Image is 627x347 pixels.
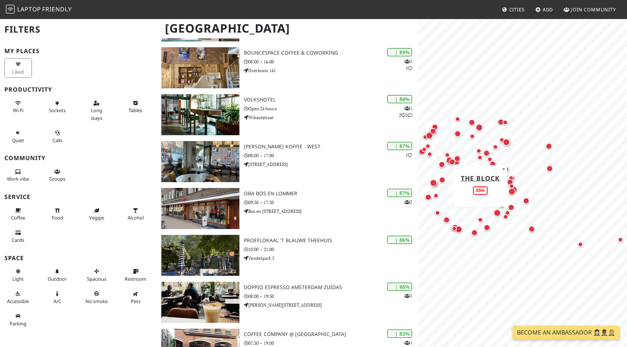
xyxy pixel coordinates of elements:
span: Parking [10,320,26,327]
h3: BounceSpace Coffee & Coworking [244,50,418,56]
button: Accessible [4,288,32,307]
img: Doppio Espresso Amsterdam Zuidas [161,282,240,323]
span: People working [7,176,29,182]
button: Alcohol [122,204,150,224]
h2: Filters [4,18,153,41]
h3: [PERSON_NAME] koffie - West [244,144,418,150]
p: 08:00 – 19:30 [244,293,418,300]
button: Outdoor [44,265,71,285]
div: Map marker [501,118,510,127]
div: Map marker [503,208,512,217]
a: BounceSpace Coffee & Coworking | 89% 11 BounceSpace Coffee & Coworking 08:00 – 16:00 Overtoom 141 [157,47,418,88]
a: The Block [461,173,500,182]
button: Work vibe [4,166,32,185]
div: | 86% [387,283,412,291]
p: Bos en [STREET_ADDRESS] [244,208,418,215]
p: 1 [404,292,412,299]
button: Coffee [4,204,32,224]
div: Map marker [501,137,511,147]
button: Cards [4,227,32,246]
div: Map marker [496,117,506,127]
button: Calls [44,127,71,146]
span: Video/audio calls [52,137,62,144]
p: Vondelpark 5 [244,255,418,262]
div: Map marker [442,215,451,225]
div: Map marker [423,142,432,151]
h3: Productivity [4,86,153,93]
div: | 87% [387,142,412,150]
span: Quiet [12,137,24,144]
div: Map marker [544,141,554,151]
a: Doppio Espresso Amsterdam Zuidas | 86% 1 Doppio Espresso Amsterdam Zuidas 08:00 – 19:30 [PERSON_N... [157,282,418,323]
p: 1 [406,152,412,159]
img: Volkshotel [161,94,240,135]
div: Map marker [450,223,460,233]
div: Map marker [430,179,440,189]
span: Join Community [571,6,616,13]
div: Map marker [488,159,498,169]
span: Long stays [91,107,102,121]
h3: My Places [4,48,153,55]
h3: OBA Bos en Lommer [244,191,418,197]
div: Map marker [491,143,500,151]
a: Add [532,3,556,16]
div: Map marker [474,147,483,155]
div: Map marker [452,154,462,163]
span: Smoke free [85,298,108,304]
a: Volkshotel | 88% 121 Volkshotel Open 24 hours Wibautstraat [157,94,418,135]
div: Map marker [453,129,462,139]
button: Tables [122,97,150,117]
h3: Coffee Company @ [GEOGRAPHIC_DATA] [244,331,418,337]
p: [STREET_ADDRESS] [244,161,418,168]
div: Map marker [498,202,507,210]
h1: [GEOGRAPHIC_DATA] [159,18,417,38]
div: Map marker [454,224,464,235]
div: Map marker [417,147,427,156]
p: 10:00 – 21:00 [244,246,418,253]
button: No smoke [83,288,110,307]
div: Map marker [506,203,516,212]
div: Map marker [498,136,506,144]
img: BounceSpace Coffee & Coworking [161,47,240,88]
div: Map marker [430,122,440,132]
button: Sockets [44,97,71,117]
div: Map marker [428,178,439,188]
button: Groups [44,166,71,185]
span: Laptop [17,5,41,13]
div: Map marker [423,192,433,202]
div: Map marker [505,177,515,187]
p: 08:00 – 16:00 [244,58,418,65]
button: Veggie [83,204,110,224]
img: Proeflokaal 't Blauwe Theehuis [161,235,240,276]
div: Map marker [616,235,625,244]
div: Map marker [450,224,459,233]
div: | 89% [387,48,412,56]
div: Map marker [437,160,447,169]
div: Map marker [482,223,492,232]
div: Map marker [467,118,477,127]
a: Join Community [561,3,619,16]
div: Map marker [443,151,452,159]
span: Group tables [49,176,65,182]
span: Natural light [12,276,24,282]
button: A/C [44,288,71,307]
div: Map marker [507,182,516,191]
h3: Volkshotel [244,97,418,103]
p: Wibautstraat [244,114,418,121]
span: Veggie [89,214,104,221]
div: Map marker [470,228,479,237]
img: Sam’s koffie - West [161,141,240,182]
button: Long stays [83,97,110,124]
button: Close popup [500,165,507,173]
div: | 86% [387,236,412,244]
div: Map marker [545,164,554,173]
button: Pets [122,288,150,307]
img: LaptopFriendly [6,5,15,14]
p: 1 2 1 [399,105,412,119]
div: Map marker [476,215,485,224]
a: Proeflokaal 't Blauwe Theehuis | 86% Proeflokaal 't Blauwe Theehuis 10:00 – 21:00 Vondelpark 5 [157,235,418,276]
div: Map marker [433,208,442,217]
button: Restroom [122,265,150,285]
a: LaptopFriendly LaptopFriendly [6,3,72,16]
div: Map marker [502,137,512,148]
